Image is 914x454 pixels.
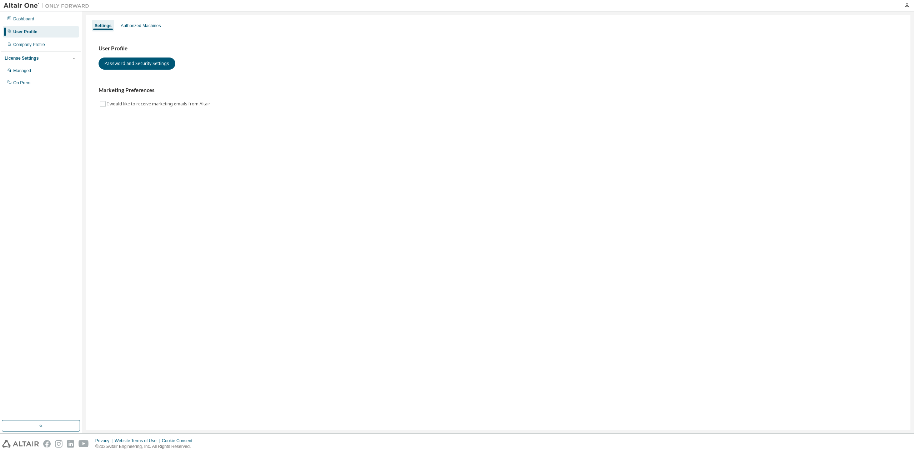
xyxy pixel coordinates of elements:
[115,438,162,444] div: Website Terms of Use
[2,440,39,448] img: altair_logo.svg
[13,68,31,74] div: Managed
[5,55,39,61] div: License Settings
[13,80,30,86] div: On Prem
[162,438,196,444] div: Cookie Consent
[67,440,74,448] img: linkedin.svg
[95,23,111,29] div: Settings
[99,87,898,94] h3: Marketing Preferences
[79,440,89,448] img: youtube.svg
[99,58,175,70] button: Password and Security Settings
[13,16,34,22] div: Dashboard
[99,45,898,52] h3: User Profile
[13,29,37,35] div: User Profile
[55,440,62,448] img: instagram.svg
[121,23,161,29] div: Authorized Machines
[95,438,115,444] div: Privacy
[43,440,51,448] img: facebook.svg
[95,444,197,450] p: © 2025 Altair Engineering, Inc. All Rights Reserved.
[4,2,93,9] img: Altair One
[107,100,212,108] label: I would like to receive marketing emails from Altair
[13,42,45,48] div: Company Profile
